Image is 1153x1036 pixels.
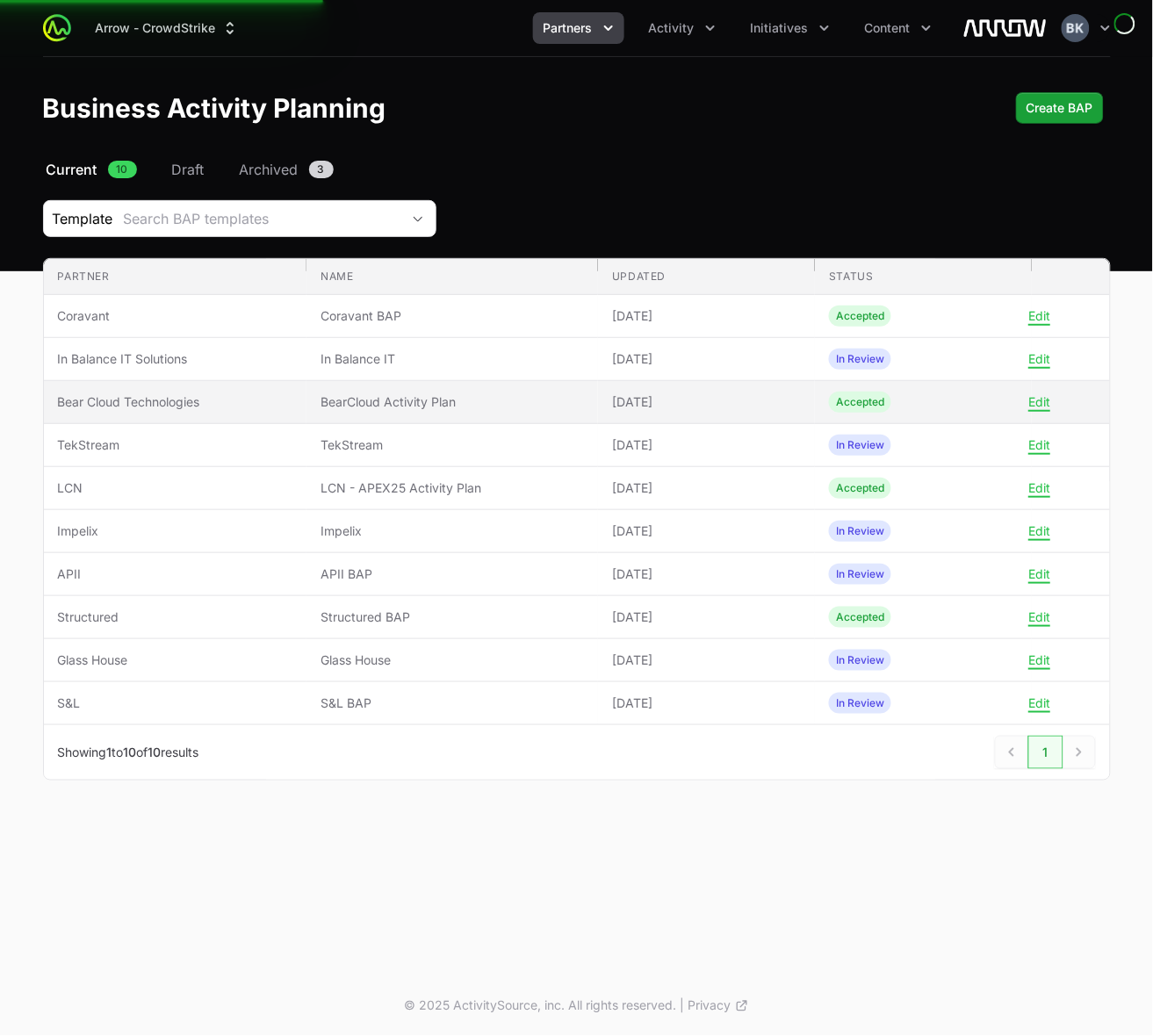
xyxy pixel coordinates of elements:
button: Content [854,12,942,44]
span: [DATE] [612,694,801,712]
span: APII [58,565,293,583]
button: Edit [1028,695,1050,711]
span: APII BAP [321,565,584,583]
span: Current [47,159,97,180]
span: TekStream [58,436,293,454]
span: Coravant [58,307,293,325]
span: [DATE] [612,565,801,583]
button: Create BAP [1016,92,1104,124]
div: Primary actions [1016,92,1104,124]
button: Edit [1028,652,1050,668]
span: [DATE] [612,393,801,411]
span: Initiatives [751,19,809,37]
th: Name [306,259,598,295]
span: 10 [124,745,137,759]
span: Structured BAP [321,608,584,626]
a: Current10 [43,159,141,180]
span: 10 [148,745,162,759]
th: Partner [44,259,307,295]
span: 3 [309,161,334,178]
img: Arrow [963,11,1048,46]
span: Archived [240,159,299,180]
section: Business Activity Plan Submissions [43,258,1111,781]
img: ActivitySource [43,14,71,42]
button: Edit [1028,308,1050,324]
div: Content menu [854,12,942,44]
th: Status [815,259,1032,295]
span: Create BAP [1027,97,1093,119]
button: Edit [1028,523,1050,539]
button: Edit [1028,351,1050,367]
span: Content [865,19,911,37]
span: 10 [108,161,137,178]
a: Archived3 [236,159,337,180]
a: Privacy [688,997,749,1015]
button: Edit [1028,480,1050,496]
span: Impelix [321,522,584,540]
span: Glass House [321,651,584,669]
div: Main navigation [71,12,942,44]
span: [DATE] [612,350,801,368]
button: Edit [1028,609,1050,625]
button: Arrow - CrowdStrike [85,12,249,44]
span: Glass House [58,651,293,669]
button: Partners [533,12,624,44]
span: Partners [544,19,593,37]
div: Supplier switch menu [85,12,249,44]
span: S&L [58,694,293,712]
p: Showing to of results [58,744,199,761]
div: Search BAP templates [124,208,400,229]
nav: Business Activity Plan Navigation navigation [43,159,1111,180]
span: BearCloud Activity Plan [321,393,584,411]
span: Impelix [58,522,293,540]
span: LCN [58,479,293,497]
button: Edit [1028,437,1050,453]
span: S&L BAP [321,694,584,712]
span: TekStream [321,436,584,454]
span: Structured [58,608,293,626]
span: | [681,997,685,1015]
section: Business Activity Plan Filters [43,200,1111,237]
div: Activity menu [638,12,726,44]
span: Coravant BAP [321,307,584,325]
span: [DATE] [612,436,801,454]
span: LCN - APEX25 Activity Plan [321,479,584,497]
a: 1 [1028,736,1063,769]
span: [DATE] [612,307,801,325]
div: Initiatives menu [740,12,840,44]
span: In Balance IT Solutions [58,350,293,368]
span: [DATE] [612,651,801,669]
span: 1 [107,745,112,759]
span: Template [44,208,113,229]
button: Activity [638,12,726,44]
span: Draft [172,159,205,180]
button: Edit [1028,566,1050,582]
button: Search BAP templates [113,201,436,236]
button: Edit [1028,394,1050,410]
p: © 2025 ActivitySource, inc. All rights reserved. [405,997,677,1015]
th: Updated [598,259,815,295]
span: [DATE] [612,522,801,540]
span: Bear Cloud Technologies [58,393,293,411]
img: Brittany Karno [1062,14,1090,42]
span: In Balance IT [321,350,584,368]
h1: Business Activity Planning [43,92,386,124]
span: [DATE] [612,608,801,626]
button: Initiatives [740,12,840,44]
span: Activity [649,19,695,37]
a: Draft [169,159,208,180]
div: Partners menu [533,12,624,44]
span: [DATE] [612,479,801,497]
